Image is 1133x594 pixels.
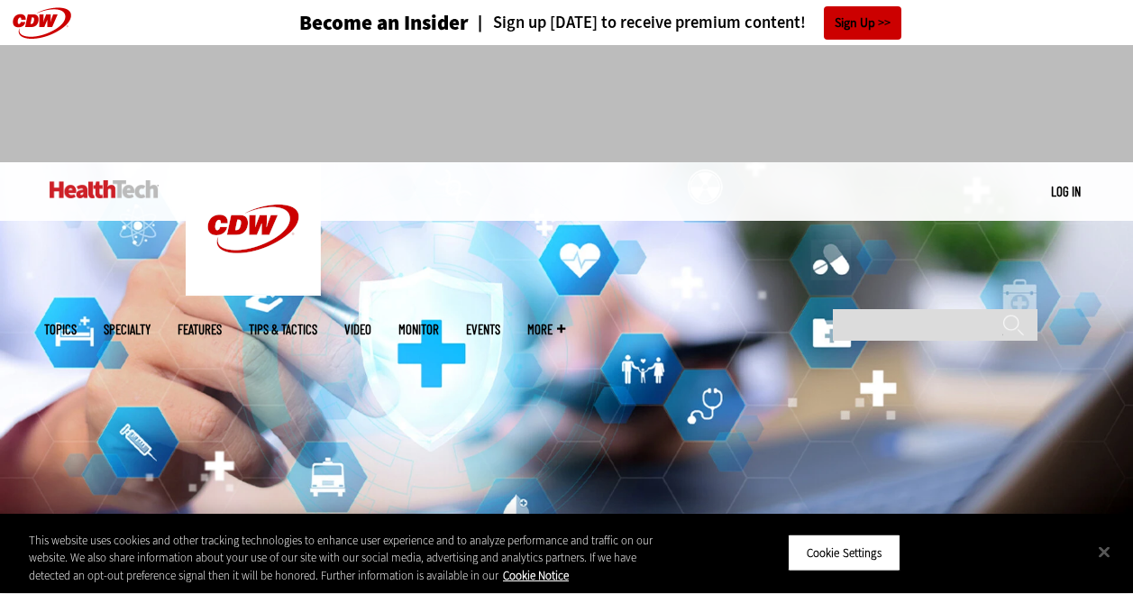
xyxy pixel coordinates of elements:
[469,14,806,32] a: Sign up [DATE] to receive premium content!
[299,13,469,33] h3: Become an Insider
[788,534,900,571] button: Cookie Settings
[398,323,439,336] a: MonITor
[178,323,222,336] a: Features
[1051,183,1081,199] a: Log in
[1051,182,1081,201] div: User menu
[239,63,895,144] iframe: advertisement
[249,323,317,336] a: Tips & Tactics
[232,13,469,33] a: Become an Insider
[1084,532,1124,571] button: Close
[29,532,680,585] div: This website uses cookies and other tracking technologies to enhance user experience and to analy...
[104,323,151,336] span: Specialty
[44,323,77,336] span: Topics
[503,568,569,583] a: More information about your privacy
[50,180,159,198] img: Home
[344,323,371,336] a: Video
[824,6,901,40] a: Sign Up
[186,162,321,296] img: Home
[186,281,321,300] a: CDW
[527,323,565,336] span: More
[466,323,500,336] a: Events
